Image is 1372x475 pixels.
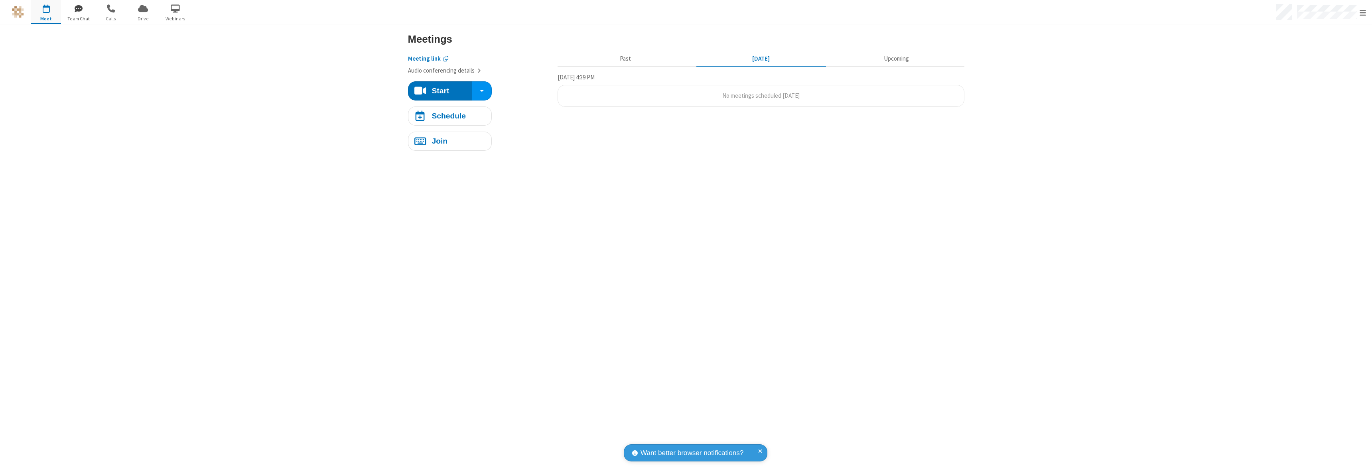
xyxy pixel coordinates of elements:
span: [DATE] 4:39 PM [558,73,595,81]
section: Account details [408,48,552,75]
span: Want better browser notifications? [641,448,743,458]
section: Today's Meetings [558,73,964,107]
h4: Schedule [432,112,466,120]
span: Team Chat [63,15,93,22]
button: Schedule [408,106,492,126]
h4: Join [432,137,447,145]
span: Webinars [160,15,190,22]
div: Start conference options [472,81,491,101]
button: Copy my meeting room link [408,54,449,63]
button: Join [408,132,492,151]
img: QA Selenium DO NOT DELETE OR CHANGE [12,6,24,18]
span: Meet [31,15,61,22]
iframe: Chat [1352,454,1366,469]
span: Copy my meeting room link [408,55,441,62]
h4: Start [432,87,449,95]
button: Start [408,81,473,101]
span: No meetings scheduled [DATE] [722,92,800,99]
button: [DATE] [696,51,826,67]
button: Upcoming [832,51,961,67]
span: Drive [128,15,158,22]
button: Audio conferencing details [408,66,481,75]
button: Past [560,51,690,67]
h3: Meetings [408,34,964,45]
span: Calls [96,15,126,22]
